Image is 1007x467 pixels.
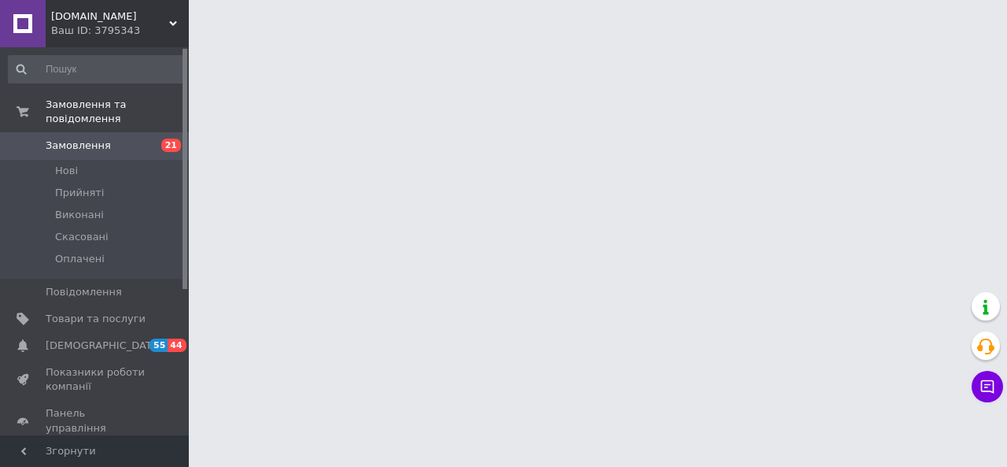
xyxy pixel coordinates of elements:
input: Пошук [8,55,186,83]
span: Показники роботи компанії [46,365,146,394]
span: [DEMOGRAPHIC_DATA] [46,339,162,353]
div: Ваш ID: 3795343 [51,24,189,38]
span: Linza.Li [51,9,169,24]
span: Оплачені [55,252,105,266]
span: Виконані [55,208,104,222]
span: Повідомлення [46,285,122,299]
span: Замовлення [46,139,111,153]
span: Товари та послуги [46,312,146,326]
span: Скасовані [55,230,109,244]
span: 21 [161,139,181,152]
span: 44 [168,339,186,352]
span: Прийняті [55,186,104,200]
span: Замовлення та повідомлення [46,98,189,126]
span: 55 [149,339,168,352]
span: Нові [55,164,78,178]
button: Чат з покупцем [972,371,1003,402]
span: Панель управління [46,406,146,435]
